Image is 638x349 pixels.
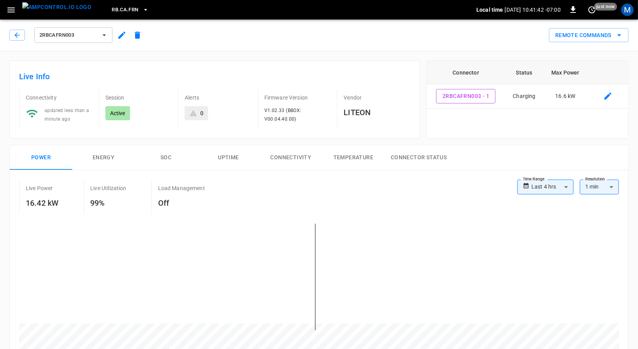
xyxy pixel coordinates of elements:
[549,28,629,43] button: Remote Commands
[544,61,588,84] th: Max Power
[34,27,112,43] button: 2RBCAFRN003
[112,5,138,14] span: RB.CA.FRN
[158,197,205,209] h6: Off
[110,109,125,117] p: Active
[586,4,598,16] button: set refresh interval
[621,4,634,16] div: profile-icon
[531,180,574,194] div: Last 4 hrs
[436,89,495,103] button: 2RBCAFRN003 - 1
[427,61,628,109] table: connector table
[344,106,410,119] h6: LITEON
[260,145,322,170] button: Connectivity
[109,2,151,18] button: RB.CA.FRN
[26,94,93,101] p: Connectivity
[185,94,251,101] p: Alerts
[105,94,172,101] p: Session
[427,61,505,84] th: Connector
[72,145,135,170] button: Energy
[549,28,629,43] div: remote commands options
[505,61,543,84] th: Status
[523,176,545,182] label: Time Range
[158,184,205,192] p: Load Management
[200,109,203,117] div: 0
[26,197,59,209] h6: 16.42 kW
[585,176,605,182] label: Resolution
[544,84,588,109] td: 16.6 kW
[135,145,197,170] button: SOC
[90,184,126,192] p: Live Utilization
[19,70,410,83] h6: Live Info
[197,145,260,170] button: Uptime
[322,145,385,170] button: Temperature
[264,108,301,122] span: V1.02.33 (BBOX: V00.04.40.00)
[505,84,543,109] td: Charging
[45,108,89,122] span: updated less than a minute ago
[476,6,503,14] p: Local time
[90,197,126,209] h6: 99%
[39,31,97,40] span: 2RBCAFRN003
[264,94,331,101] p: Firmware Version
[385,145,453,170] button: Connector Status
[10,145,72,170] button: Power
[505,6,561,14] p: [DATE] 10:41:42 -07:00
[594,3,617,11] span: just now
[580,180,619,194] div: 1 min
[26,184,53,192] p: Live Power
[344,94,410,101] p: Vendor
[22,2,91,12] img: ampcontrol.io logo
